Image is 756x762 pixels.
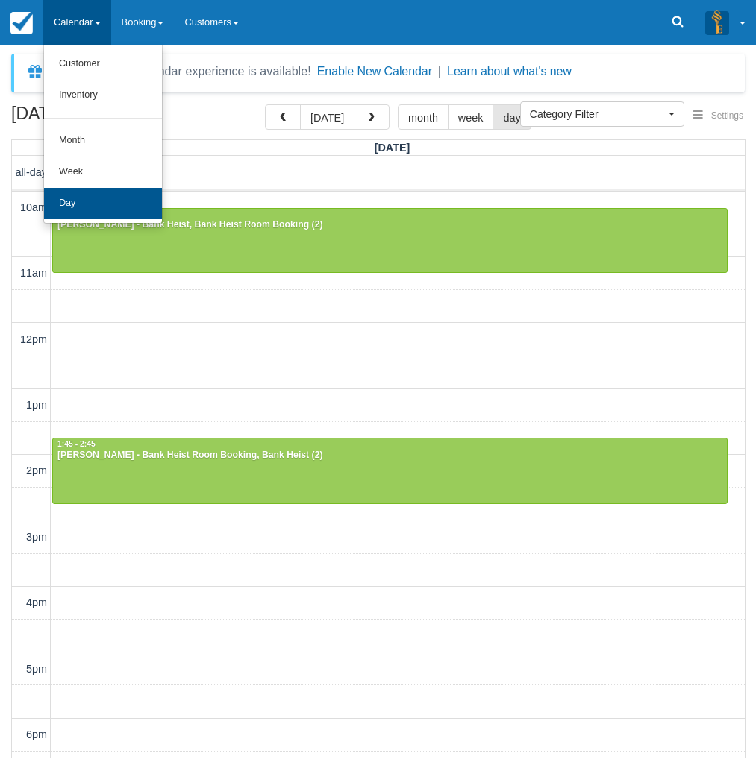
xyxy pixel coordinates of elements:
[44,188,162,219] a: Day
[44,125,162,157] a: Month
[26,596,47,608] span: 4pm
[26,465,47,476] span: 2pm
[26,663,47,675] span: 5pm
[44,157,162,188] a: Week
[57,450,723,462] div: [PERSON_NAME] - Bank Heist Room Booking, Bank Heist (2)
[52,438,728,503] a: 1:45 - 2:45[PERSON_NAME] - Bank Heist Room Booking, Bank Heist (2)
[52,208,728,274] a: 10:15 - 11:15[PERSON_NAME] - Bank Heist, Bank Heist Room Booking (2)
[11,104,200,132] h2: [DATE]
[10,12,33,34] img: checkfront-main-nav-mini-logo.png
[26,399,47,411] span: 1pm
[44,48,162,80] a: Customer
[711,110,743,121] span: Settings
[375,142,410,154] span: [DATE]
[50,63,311,81] div: A new Booking Calendar experience is available!
[44,80,162,111] a: Inventory
[57,440,96,448] span: 1:45 - 2:45
[317,64,432,79] button: Enable New Calendar
[493,104,531,130] button: day
[520,101,684,127] button: Category Filter
[16,166,47,178] span: all-day
[398,104,449,130] button: month
[705,10,729,34] img: A3
[57,219,723,231] div: [PERSON_NAME] - Bank Heist, Bank Heist Room Booking (2)
[26,531,47,543] span: 3pm
[530,107,665,122] span: Category Filter
[20,267,47,279] span: 11am
[43,45,163,224] ul: Calendar
[438,65,441,78] span: |
[447,65,572,78] a: Learn about what's new
[300,104,354,130] button: [DATE]
[20,333,47,345] span: 12pm
[684,105,752,127] button: Settings
[20,201,47,213] span: 10am
[26,728,47,740] span: 6pm
[448,104,494,130] button: week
